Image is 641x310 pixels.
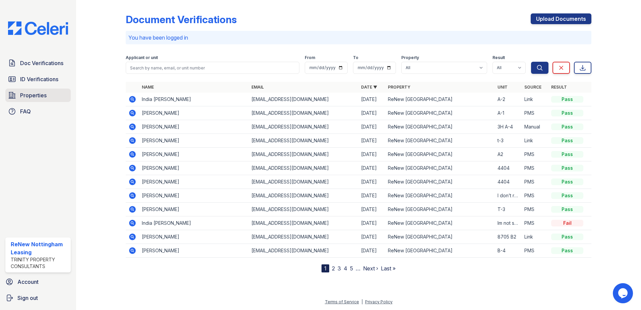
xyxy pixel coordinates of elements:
iframe: chat widget [613,283,634,303]
td: [PERSON_NAME] [139,230,249,244]
div: Pass [551,123,583,130]
div: ReNew Nottingham Leasing [11,240,68,256]
td: [EMAIL_ADDRESS][DOMAIN_NAME] [249,203,358,216]
div: Fail [551,220,583,226]
td: T-3 [495,203,522,216]
a: Upload Documents [531,13,591,24]
td: [DATE] [358,120,385,134]
td: PMS [522,106,548,120]
a: 2 [332,265,335,272]
td: A-1 [495,106,522,120]
a: Next › [363,265,378,272]
td: ReNew [GEOGRAPHIC_DATA] [385,120,495,134]
a: 4 [344,265,347,272]
a: Property [388,85,410,90]
td: [DATE] [358,93,385,106]
a: Privacy Policy [365,299,393,304]
a: ID Verifications [5,72,71,86]
td: [PERSON_NAME] [139,148,249,161]
div: | [361,299,363,304]
td: PMS [522,189,548,203]
td: Manual [522,120,548,134]
input: Search by name, email, or unit number [126,62,299,74]
td: [DATE] [358,148,385,161]
div: Pass [551,96,583,103]
td: ReNew [GEOGRAPHIC_DATA] [385,230,495,244]
a: 3 [338,265,341,272]
td: [EMAIL_ADDRESS][DOMAIN_NAME] [249,175,358,189]
td: ReNew [GEOGRAPHIC_DATA] [385,189,495,203]
td: [DATE] [358,216,385,230]
div: Trinity Property Consultants [11,256,68,270]
td: Link [522,93,548,106]
a: Terms of Service [325,299,359,304]
td: A2 [495,148,522,161]
td: [EMAIL_ADDRESS][DOMAIN_NAME] [249,230,358,244]
div: Pass [551,137,583,144]
td: 4404 [495,175,522,189]
td: [DATE] [358,203,385,216]
span: Properties [20,91,47,99]
span: Sign out [17,294,38,302]
td: PMS [522,203,548,216]
td: [PERSON_NAME] [139,244,249,258]
td: [EMAIL_ADDRESS][DOMAIN_NAME] [249,120,358,134]
a: Email [251,85,264,90]
td: [PERSON_NAME] [139,106,249,120]
a: Sign out [3,291,73,305]
label: From [305,55,315,60]
td: [PERSON_NAME] [139,175,249,189]
div: Pass [551,165,583,171]
a: 5 [350,265,353,272]
td: 8705 B2 [495,230,522,244]
td: Link [522,230,548,244]
td: ReNew [GEOGRAPHIC_DATA] [385,161,495,175]
td: [EMAIL_ADDRESS][DOMAIN_NAME] [249,106,358,120]
td: [PERSON_NAME] [139,120,249,134]
div: Pass [551,247,583,254]
td: 4404 [495,161,522,175]
td: A-2 [495,93,522,106]
div: Document Verifications [126,13,237,25]
div: Pass [551,206,583,213]
a: FAQ [5,105,71,118]
a: Date ▼ [361,85,377,90]
td: [EMAIL_ADDRESS][DOMAIN_NAME] [249,134,358,148]
span: ID Verifications [20,75,58,83]
td: ReNew [GEOGRAPHIC_DATA] [385,106,495,120]
span: Doc Verifications [20,59,63,67]
a: Result [551,85,567,90]
a: Name [142,85,154,90]
td: [PERSON_NAME] [139,161,249,175]
td: t-3 [495,134,522,148]
td: India [PERSON_NAME] [139,216,249,230]
a: Account [3,275,73,289]
td: B-4 [495,244,522,258]
div: 1 [322,264,329,272]
div: Pass [551,110,583,116]
td: ReNew [GEOGRAPHIC_DATA] [385,216,495,230]
td: [PERSON_NAME] [139,203,249,216]
td: [EMAIL_ADDRESS][DOMAIN_NAME] [249,161,358,175]
td: [DATE] [358,106,385,120]
td: PMS [522,161,548,175]
span: … [356,264,360,272]
td: Link [522,134,548,148]
label: Applicant or unit [126,55,158,60]
td: ReNew [GEOGRAPHIC_DATA] [385,203,495,216]
td: PMS [522,175,548,189]
td: [EMAIL_ADDRESS][DOMAIN_NAME] [249,244,358,258]
td: Im not sure 8811 [495,216,522,230]
a: Unit [498,85,508,90]
label: Result [492,55,505,60]
a: Properties [5,89,71,102]
label: Property [401,55,419,60]
td: [DATE] [358,244,385,258]
td: [EMAIL_ADDRESS][DOMAIN_NAME] [249,148,358,161]
a: Last » [381,265,396,272]
p: You have been logged in [128,34,589,42]
div: Pass [551,192,583,199]
div: Pass [551,151,583,158]
td: [EMAIL_ADDRESS][DOMAIN_NAME] [249,216,358,230]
